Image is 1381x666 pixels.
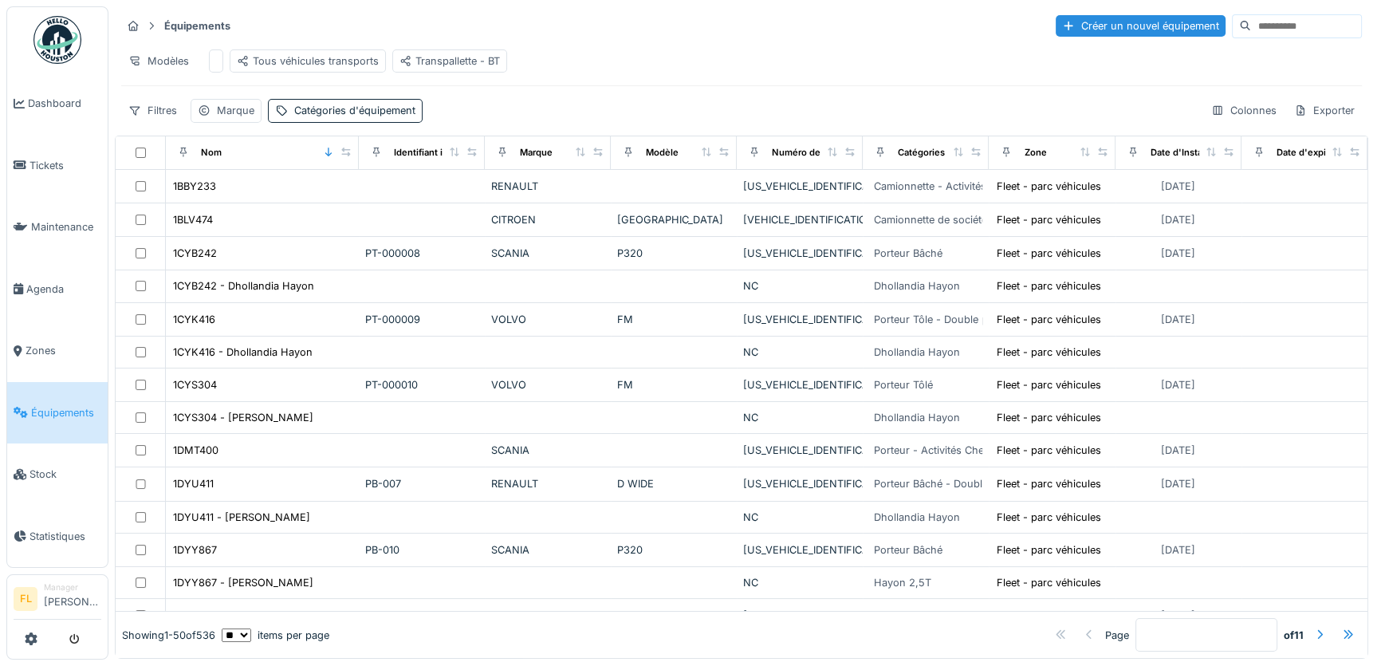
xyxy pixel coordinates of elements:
[617,608,730,623] div: D WIDE
[7,135,108,197] a: Tickets
[1161,179,1195,194] div: [DATE]
[1105,628,1129,643] div: Page
[874,345,960,360] div: Dhollandia Hayon
[491,377,604,392] div: VOLVO
[743,510,856,525] div: NC
[44,581,101,616] li: [PERSON_NAME]
[743,345,856,360] div: NC
[1161,476,1195,491] div: [DATE]
[1277,146,1351,160] div: Date d'expiration
[217,103,254,118] div: Marque
[743,476,856,491] div: [US_VEHICLE_IDENTIFICATION_NUMBER]
[996,377,1100,392] div: Fleet - parc véhicules
[173,608,216,623] div: 1FYY597
[874,377,933,392] div: Porteur Tôlé
[743,312,856,327] div: [US_VEHICLE_IDENTIFICATION_NUMBER]
[743,410,856,425] div: NC
[898,146,1009,160] div: Catégories d'équipement
[520,146,553,160] div: Marque
[28,96,101,111] span: Dashboard
[491,312,604,327] div: VOLVO
[743,608,856,623] div: [US_VEHICLE_IDENTIFICATION_NUMBER]
[201,146,222,160] div: Nom
[996,542,1100,558] div: Fleet - parc véhicules
[30,158,101,173] span: Tickets
[173,575,313,590] div: 1DYY867 - [PERSON_NAME]
[399,53,500,69] div: Transpallette - BT
[1024,146,1046,160] div: Zone
[173,278,314,294] div: 1CYB242 - Dhollandia Hayon
[617,542,730,558] div: P320
[996,608,1100,623] div: Fleet - parc véhicules
[617,312,730,327] div: FM
[1287,99,1362,122] div: Exporter
[173,542,217,558] div: 1DYY867
[491,246,604,261] div: SCANIA
[365,377,478,392] div: PT-000010
[617,246,730,261] div: P320
[874,510,960,525] div: Dhollandia Hayon
[1284,628,1304,643] strong: of 11
[31,219,101,234] span: Maintenance
[874,608,942,623] div: Porteur Bâché
[237,53,379,69] div: Tous véhicules transports
[33,16,81,64] img: Badge_color-CXgf-gQk.svg
[996,312,1100,327] div: Fleet - parc véhicules
[874,312,1009,327] div: Porteur Tôle - Double ponts
[44,581,101,593] div: Manager
[617,377,730,392] div: FM
[743,278,856,294] div: NC
[996,246,1100,261] div: Fleet - parc véhicules
[743,246,856,261] div: [US_VEHICLE_IDENTIFICATION_NUMBER]
[14,587,37,611] li: FL
[874,476,1019,491] div: Porteur Bâché - Double ponts
[14,581,101,620] a: FL Manager[PERSON_NAME]
[646,146,679,160] div: Modèle
[31,405,101,420] span: Équipements
[743,212,856,227] div: [VEHICLE_IDENTIFICATION_NUMBER]
[1161,443,1195,458] div: [DATE]
[7,73,108,135] a: Dashboard
[491,542,604,558] div: SCANIA
[7,196,108,258] a: Maintenance
[491,212,604,227] div: CITROEN
[121,99,184,122] div: Filtres
[173,377,217,392] div: 1CYS304
[173,179,216,194] div: 1BBY233
[743,443,856,458] div: [US_VEHICLE_IDENTIFICATION_NUMBER]
[996,443,1100,458] div: Fleet - parc véhicules
[1161,377,1195,392] div: [DATE]
[996,345,1100,360] div: Fleet - parc véhicules
[996,410,1100,425] div: Fleet - parc véhicules
[26,343,101,358] span: Zones
[1161,312,1195,327] div: [DATE]
[874,278,960,294] div: Dhollandia Hayon
[743,377,856,392] div: [US_VEHICLE_IDENTIFICATION_NUMBER]
[173,212,213,227] div: 1BLV474
[173,312,215,327] div: 1CYK416
[617,476,730,491] div: D WIDE
[874,212,987,227] div: Camionnette de société
[874,246,942,261] div: Porteur Bâché
[365,542,478,558] div: PB-010
[491,608,604,623] div: RENAULT
[743,179,856,194] div: [US_VEHICLE_IDENTIFICATION_NUMBER]
[996,575,1100,590] div: Fleet - parc véhicules
[365,246,478,261] div: PT-000008
[158,18,237,33] strong: Équipements
[222,628,329,643] div: items per page
[173,246,217,261] div: 1CYB242
[394,146,471,160] div: Identifiant interne
[30,529,101,544] span: Statistiques
[996,476,1100,491] div: Fleet - parc véhicules
[996,510,1100,525] div: Fleet - parc véhicules
[365,476,478,491] div: PB-007
[874,575,931,590] div: Hayon 2,5T
[294,103,415,118] div: Catégories d'équipement
[173,443,218,458] div: 1DMT400
[491,476,604,491] div: RENAULT
[1151,146,1229,160] div: Date d'Installation
[1204,99,1284,122] div: Colonnes
[121,49,196,73] div: Modèles
[874,410,960,425] div: Dhollandia Hayon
